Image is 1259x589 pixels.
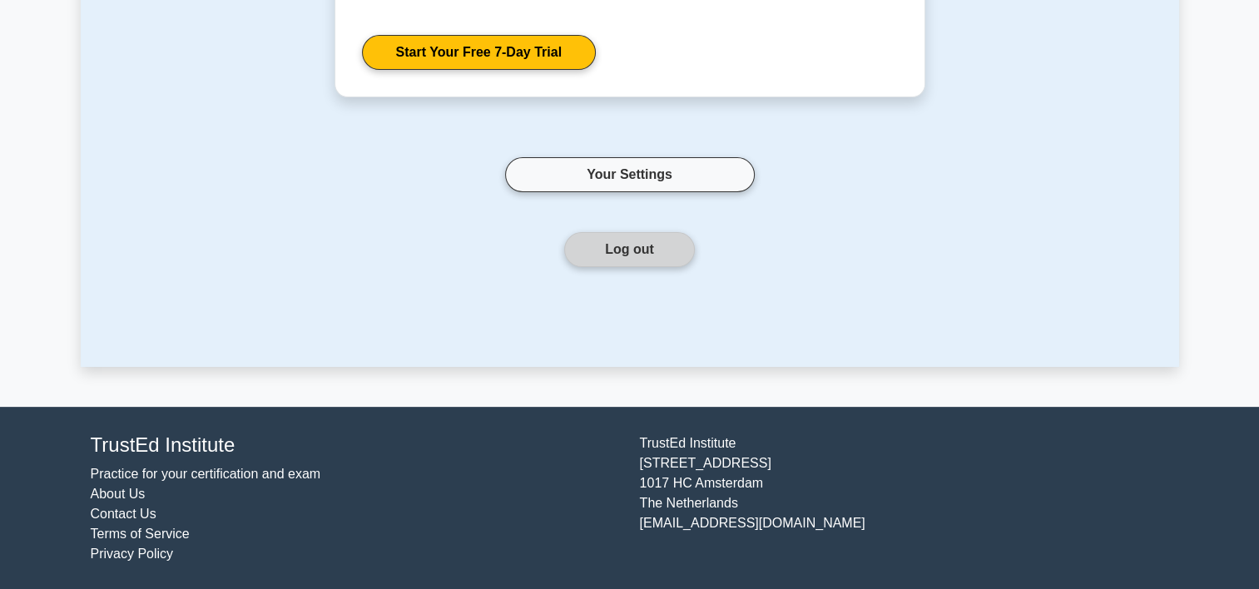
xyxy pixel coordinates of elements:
[630,433,1179,564] div: TrustEd Institute [STREET_ADDRESS] 1017 HC Amsterdam The Netherlands [EMAIL_ADDRESS][DOMAIN_NAME]
[91,547,174,561] a: Privacy Policy
[91,433,620,458] h4: TrustEd Institute
[91,527,190,541] a: Terms of Service
[91,487,146,501] a: About Us
[91,507,156,521] a: Contact Us
[362,35,596,70] a: Start Your Free 7-Day Trial
[91,467,321,481] a: Practice for your certification and exam
[564,232,695,267] button: Log out
[505,157,755,192] a: Your Settings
